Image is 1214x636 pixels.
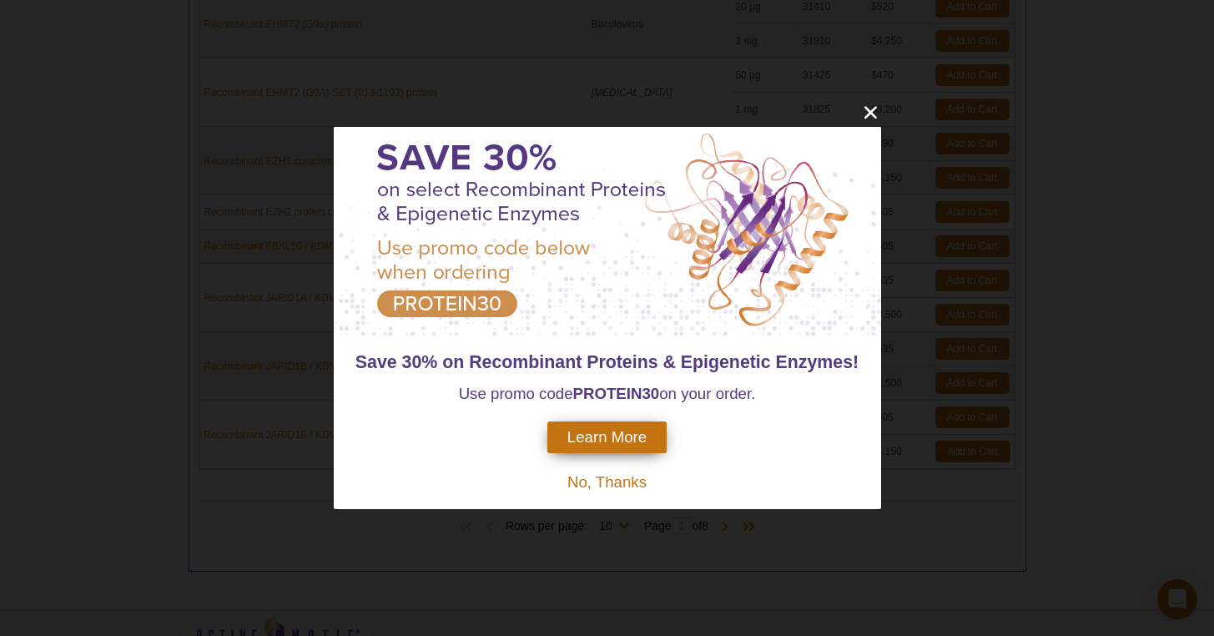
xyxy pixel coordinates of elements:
[355,352,859,372] span: Save 30% on Recombinant Proteins & Epigenetic Enzymes!
[567,428,647,447] span: Learn More
[860,102,881,123] button: close
[459,385,756,402] span: Use promo code on your order.
[573,385,660,402] strong: PROTEIN30
[567,473,647,491] span: No, Thanks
